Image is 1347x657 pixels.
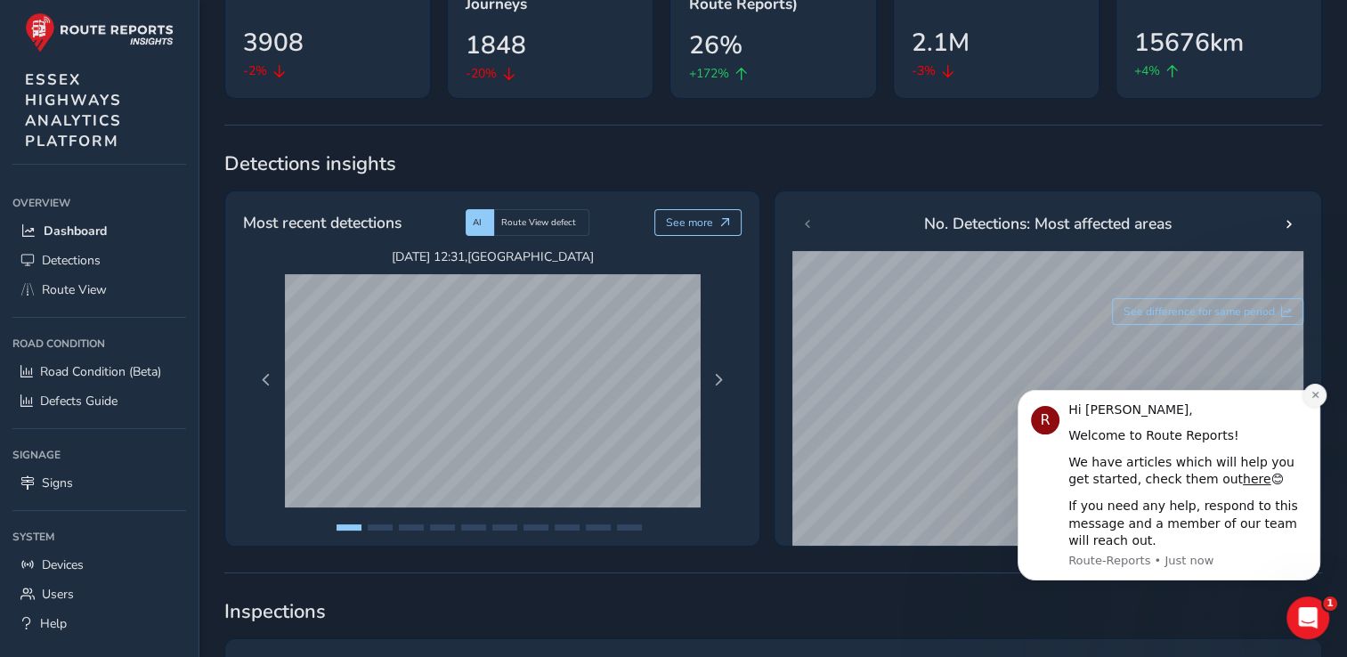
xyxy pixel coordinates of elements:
span: Most recent detections [243,211,402,234]
div: Profile image for Route-Reports [40,32,69,61]
button: Page 2 [368,524,393,531]
a: Detections [12,246,186,275]
span: Devices [42,556,84,573]
span: Detections [42,252,101,269]
span: Dashboard [44,223,107,239]
button: Page 9 [586,524,611,531]
div: Route View defect [494,209,589,236]
a: Devices [12,550,186,580]
span: ESSEX HIGHWAYS ANALYTICS PLATFORM [25,69,122,151]
span: Inspections [224,598,1322,625]
button: See more [654,209,742,236]
button: See difference for same period [1112,298,1304,325]
a: here [252,98,280,112]
span: 15676km [1134,24,1244,61]
a: Route View [12,275,186,304]
span: Signs [42,474,73,491]
button: Page 1 [337,524,361,531]
a: Road Condition (Beta) [12,357,186,386]
span: 26% [688,27,742,64]
iframe: Intercom live chat [1286,596,1329,639]
div: Overview [12,190,186,216]
button: Page 6 [492,524,517,531]
button: Previous Page [254,368,279,393]
button: Page 8 [555,524,580,531]
a: Dashboard [12,216,186,246]
img: rr logo [25,12,174,53]
span: Help [40,615,67,632]
span: See difference for same period [1124,304,1275,319]
span: +4% [1134,61,1160,80]
span: AI [473,216,482,229]
span: No. Detections: Most affected areas [924,212,1172,235]
span: -3% [912,61,936,80]
span: See more [666,215,713,230]
div: Signage [12,442,186,468]
button: Page 7 [523,524,548,531]
a: Help [12,609,186,638]
div: Message content [77,28,316,176]
div: AI [466,209,494,236]
iframe: Intercom notifications message [991,374,1347,591]
button: Page 10 [617,524,642,531]
span: Defects Guide [40,393,118,410]
p: Message from Route-Reports, sent Just now [77,179,316,195]
div: We have articles which will help you get started, check them out 😊 [77,80,316,115]
button: Page 3 [399,524,424,531]
a: Defects Guide [12,386,186,416]
div: If you need any help, respond to this message and a member of our team will reach out. [77,124,316,176]
a: Signs [12,468,186,498]
div: Road Condition [12,330,186,357]
span: 1 [1323,596,1337,611]
button: Next Page [706,368,731,393]
div: message notification from Route-Reports, Just now. Hi Matt, Welcome to Route Reports! We have art... [27,16,329,207]
button: Dismiss notification [312,10,336,33]
span: Road Condition (Beta) [40,363,161,380]
span: -20% [466,64,497,83]
span: 1848 [466,27,526,64]
span: -2% [243,61,267,80]
div: Welcome to Route Reports! [77,53,316,71]
span: Route View [42,281,107,298]
span: 3908 [243,24,304,61]
div: Hi [PERSON_NAME], [77,28,316,45]
button: Page 5 [461,524,486,531]
span: +172% [688,64,728,83]
span: Detections insights [224,150,1322,177]
div: System [12,523,186,550]
span: Route View defect [501,216,576,229]
span: Users [42,586,74,603]
a: Users [12,580,186,609]
span: 2.1M [912,24,970,61]
button: Page 4 [430,524,455,531]
span: [DATE] 12:31 , [GEOGRAPHIC_DATA] [285,248,700,265]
